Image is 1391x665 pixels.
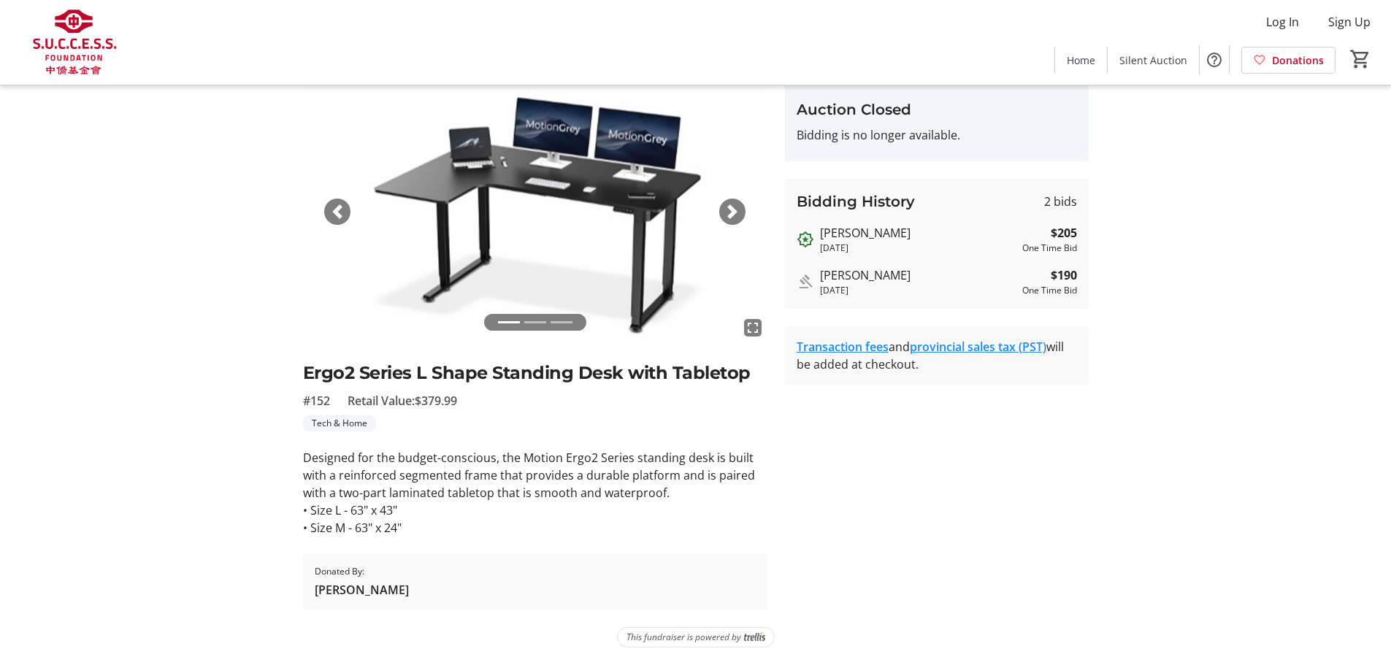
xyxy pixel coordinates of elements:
span: Retail Value: $379.99 [348,392,457,410]
a: Silent Auction [1108,47,1199,74]
div: One Time Bid [1022,242,1077,255]
strong: $205 [1051,224,1077,242]
mat-icon: Outbid [797,231,814,248]
p: • Size L - 63" x 43" [303,501,767,519]
h2: Ergo2 Series L Shape Standing Desk with Tabletop [303,360,767,386]
mat-icon: Outbid [797,273,814,291]
span: Silent Auction [1119,53,1187,68]
span: #152 [303,392,330,410]
span: Sign Up [1328,13,1371,31]
span: Home [1067,53,1095,68]
div: [DATE] [820,242,1016,255]
mat-icon: fullscreen [744,319,762,337]
p: Designed for the budget-conscious, the Motion Ergo2 Series standing desk is built with a reinforc... [303,449,767,501]
img: S.U.C.C.E.S.S. Foundation's Logo [9,6,139,79]
tr-label-badge: Tech & Home [303,415,376,431]
p: • Size M - 63" x 24" [303,519,767,537]
span: This fundraiser is powered by [626,631,741,644]
a: Home [1055,47,1107,74]
span: Log In [1266,13,1299,31]
span: Donated By: [315,565,409,578]
button: Sign Up [1317,10,1382,34]
div: One Time Bid [1022,284,1077,297]
div: and will be added at checkout. [797,338,1077,373]
h3: Bidding History [797,191,915,212]
p: Bidding is no longer available. [797,126,1077,144]
h3: Auction Closed [797,99,1077,120]
a: provincial sales tax (PST) [910,339,1046,355]
div: [DATE] [820,284,1016,297]
span: Donations [1272,53,1324,68]
img: Trellis Logo [744,632,765,642]
a: Donations [1241,47,1336,74]
button: Help [1200,45,1229,74]
button: Log In [1254,10,1311,34]
strong: $190 [1051,266,1077,284]
div: [PERSON_NAME] [820,224,1016,242]
span: 2 bids [1044,193,1077,210]
span: [PERSON_NAME] [315,581,409,599]
img: Image [303,81,767,342]
a: Transaction fees [797,339,889,355]
div: [PERSON_NAME] [820,266,1016,284]
button: Cart [1347,46,1373,72]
